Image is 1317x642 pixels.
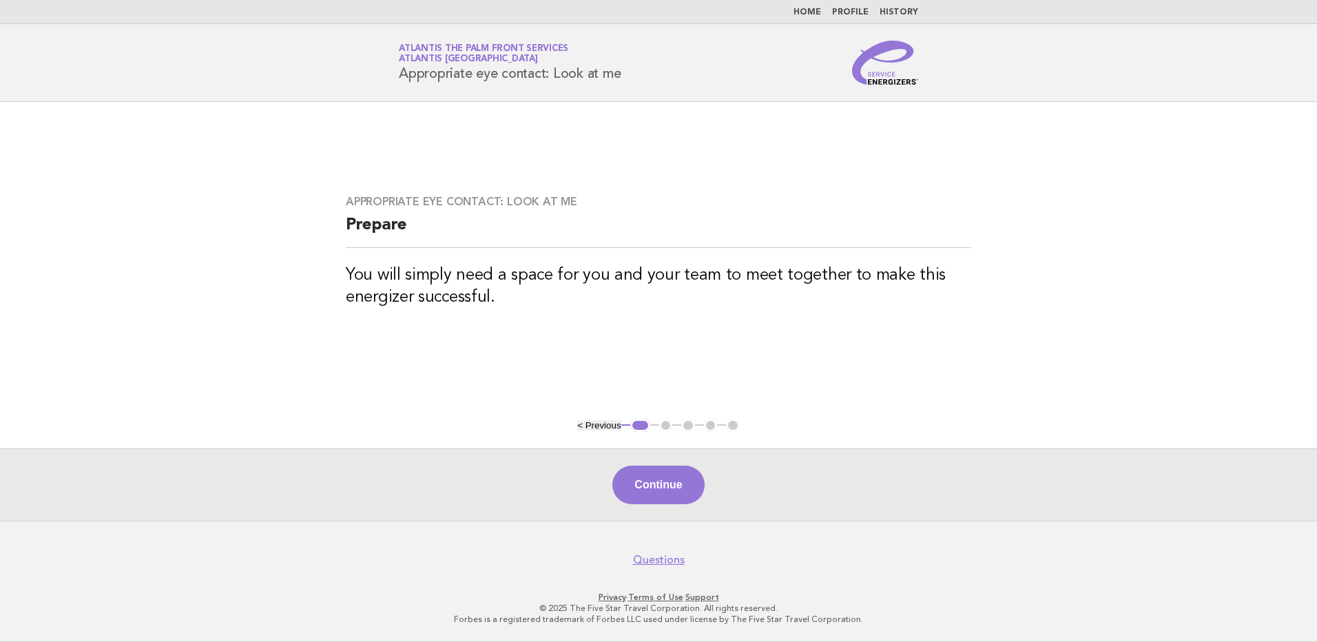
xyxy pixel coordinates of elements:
button: < Previous [577,420,621,431]
a: Atlantis The Palm Front ServicesAtlantis [GEOGRAPHIC_DATA] [399,44,568,63]
a: History [880,8,918,17]
p: · · [237,592,1080,603]
a: Profile [832,8,869,17]
a: Support [685,592,719,602]
a: Questions [633,553,685,567]
h3: You will simply need a space for you and your team to meet together to make this energizer succes... [346,265,971,309]
h3: Appropriate eye contact: Look at me [346,195,971,209]
span: Atlantis [GEOGRAPHIC_DATA] [399,55,538,64]
a: Home [794,8,821,17]
h2: Prepare [346,214,971,248]
p: Forbes is a registered trademark of Forbes LLC used under license by The Five Star Travel Corpora... [237,614,1080,625]
a: Privacy [599,592,626,602]
a: Terms of Use [628,592,683,602]
button: 1 [630,419,650,433]
button: Continue [612,466,704,504]
img: Service Energizers [852,41,918,85]
p: © 2025 The Five Star Travel Corporation. All rights reserved. [237,603,1080,614]
h1: Appropriate eye contact: Look at me [399,45,621,81]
